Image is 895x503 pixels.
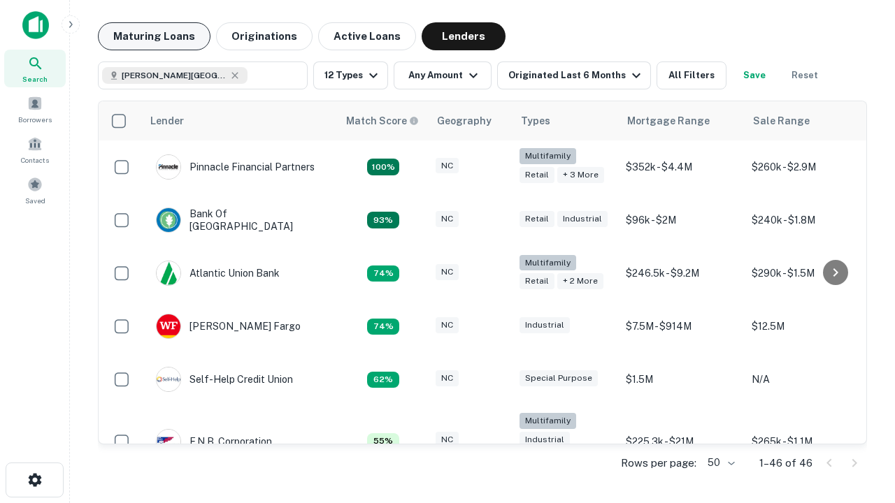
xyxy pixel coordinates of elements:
div: Geography [437,112,492,129]
span: Saved [25,195,45,206]
div: Industrial [557,211,608,227]
span: Contacts [21,154,49,166]
td: $290k - $1.5M [745,247,871,300]
span: [PERSON_NAME][GEOGRAPHIC_DATA], [GEOGRAPHIC_DATA] [122,69,227,82]
td: $7.5M - $914M [619,300,745,353]
a: Search [4,50,66,87]
div: NC [436,158,459,174]
img: picture [157,314,180,338]
div: + 3 more [557,167,604,183]
a: Borrowers [4,90,66,128]
button: Any Amount [394,61,492,89]
button: All Filters [657,61,726,89]
img: picture [157,208,180,232]
td: $265k - $1.1M [745,406,871,476]
button: Maturing Loans [98,22,210,50]
td: N/A [745,353,871,406]
div: + 2 more [557,273,603,289]
div: Matching Properties: 10, hasApolloMatch: undefined [367,372,399,388]
img: picture [157,367,180,391]
div: Industrial [520,317,570,333]
div: NC [436,370,459,386]
th: Types [513,101,619,140]
th: Mortgage Range [619,101,745,140]
img: picture [157,155,180,179]
img: capitalize-icon.png [22,11,49,39]
h6: Match Score [346,113,416,129]
iframe: Chat Widget [825,391,895,458]
div: Retail [520,211,554,227]
span: Borrowers [18,114,52,125]
a: Contacts [4,131,66,168]
button: Reset [782,61,827,89]
th: Capitalize uses an advanced AI algorithm to match your search with the best lender. The match sco... [338,101,429,140]
button: Originated Last 6 Months [497,61,651,89]
div: Matching Properties: 15, hasApolloMatch: undefined [367,212,399,228]
td: $352k - $4.4M [619,140,745,194]
div: Retail [520,273,554,289]
button: Originations [216,22,313,50]
td: $240k - $1.8M [745,194,871,247]
div: Multifamily [520,413,576,429]
button: Lenders [422,22,506,50]
p: 1–46 of 46 [759,455,812,472]
p: Rows per page: [621,455,696,472]
div: Matching Properties: 9, hasApolloMatch: undefined [367,433,399,450]
button: 12 Types [313,61,388,89]
img: picture [157,261,180,285]
td: $12.5M [745,300,871,353]
div: NC [436,211,459,227]
div: Industrial [520,432,570,448]
th: Sale Range [745,101,871,140]
span: Search [22,73,48,85]
td: $1.5M [619,353,745,406]
div: Matching Properties: 12, hasApolloMatch: undefined [367,265,399,282]
div: NC [436,264,459,280]
div: Matching Properties: 29, hasApolloMatch: undefined [367,159,399,175]
td: $260k - $2.9M [745,140,871,194]
td: $96k - $2M [619,194,745,247]
div: Special Purpose [520,370,598,386]
div: F.n.b. Corporation [156,429,272,454]
div: Pinnacle Financial Partners [156,154,315,180]
div: Multifamily [520,255,576,271]
td: $225.3k - $21M [619,406,745,476]
th: Geography [429,101,513,140]
img: picture [157,430,180,453]
th: Lender [142,101,338,140]
div: Bank Of [GEOGRAPHIC_DATA] [156,207,324,233]
td: $246.5k - $9.2M [619,247,745,300]
div: Types [521,112,550,129]
div: Matching Properties: 12, hasApolloMatch: undefined [367,319,399,335]
div: Capitalize uses an advanced AI algorithm to match your search with the best lender. The match sco... [346,113,419,129]
div: Sale Range [753,112,810,129]
div: NC [436,432,459,448]
button: Active Loans [318,22,416,50]
div: NC [436,317,459,333]
div: Self-help Credit Union [156,367,293,392]
div: Mortgage Range [627,112,710,129]
div: Multifamily [520,148,576,164]
a: Saved [4,171,66,209]
div: [PERSON_NAME] Fargo [156,314,301,339]
div: Atlantic Union Bank [156,261,280,286]
button: Save your search to get updates of matches that match your search criteria. [732,61,777,89]
div: 50 [702,453,737,473]
div: Originated Last 6 Months [508,67,645,84]
div: Lender [150,112,184,129]
div: Retail [520,167,554,183]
